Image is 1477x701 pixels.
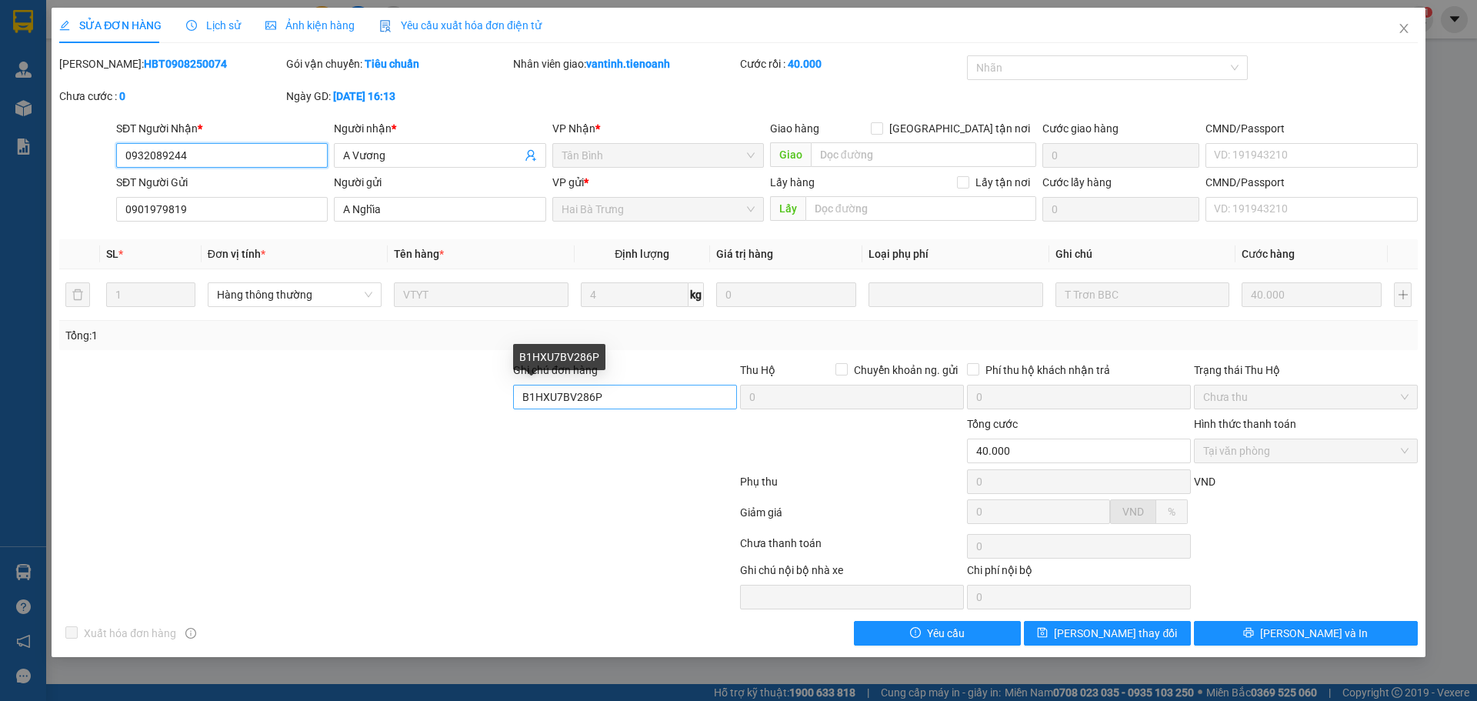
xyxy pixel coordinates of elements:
div: Phụ thu [738,473,965,500]
div: Chi phí nội bộ [967,562,1191,585]
div: Người gửi [334,174,545,191]
b: 40.000 [788,58,822,70]
span: Định lượng [615,248,669,260]
div: Chưa thanh toán [738,535,965,562]
span: SL [106,248,118,260]
span: edit [59,20,70,31]
span: Giao [770,142,811,167]
span: VP Nhận [552,122,595,135]
button: save[PERSON_NAME] thay đổi [1024,621,1191,646]
input: Cước giao hàng [1042,143,1199,168]
span: Giá trị hàng [716,248,773,260]
div: VP gửi [552,174,764,191]
div: SĐT Người Gửi [116,174,328,191]
div: CMND/Passport [1205,174,1417,191]
button: plus [1394,282,1411,307]
b: [DATE] 16:13 [333,90,395,102]
b: 0 [119,90,125,102]
span: Lấy tận nơi [969,174,1036,191]
span: Hai Bà Trưng [562,198,755,221]
span: Lấy hàng [770,176,815,189]
div: Trạng thái Thu Hộ [1194,362,1418,379]
span: kg [688,282,704,307]
input: Dọc đường [811,142,1036,167]
span: Yêu cầu [927,625,965,642]
span: Giao hàng [770,122,819,135]
span: SỬA ĐƠN HÀNG [59,19,162,32]
span: Tên hàng [394,248,444,260]
span: user-add [525,149,537,162]
div: Giảm giá [738,504,965,531]
b: vantinh.tienoanh [586,58,670,70]
span: Yêu cầu xuất hóa đơn điện tử [379,19,542,32]
img: icon [379,20,392,32]
span: VND [1122,506,1144,518]
input: VD: Bàn, Ghế [394,282,568,307]
div: Người nhận [334,120,545,137]
span: Tại văn phòng [1203,439,1409,462]
div: SĐT Người Nhận [116,120,328,137]
span: clock-circle [186,20,197,31]
button: exclamation-circleYêu cầu [854,621,1021,646]
div: [PERSON_NAME]: [59,55,283,72]
span: Tân Bình [562,144,755,167]
div: B1HXU7BV286P [513,344,605,370]
div: CMND/Passport [1205,120,1417,137]
button: printer[PERSON_NAME] và In [1194,621,1418,646]
span: [PERSON_NAME] và In [1260,625,1368,642]
input: Cước lấy hàng [1042,197,1199,222]
span: [GEOGRAPHIC_DATA] tận nơi [883,120,1036,137]
span: info-circle [185,628,196,639]
span: Thu Hộ [740,364,775,376]
label: Hình thức thanh toán [1194,418,1296,430]
div: Chưa cước : [59,88,283,105]
label: Cước lấy hàng [1042,176,1112,189]
span: Ảnh kiện hàng [265,19,355,32]
th: Ghi chú [1049,239,1235,269]
button: Close [1382,8,1425,51]
span: Cước hàng [1242,248,1295,260]
span: Xuất hóa đơn hàng [78,625,182,642]
span: Chuyển khoản ng. gửi [848,362,964,379]
span: Lịch sử [186,19,241,32]
input: Dọc đường [805,196,1036,221]
th: Loại phụ phí [862,239,1049,269]
div: Nhân viên giao: [513,55,737,72]
span: Chưa thu [1203,386,1409,409]
span: VND [1194,476,1215,488]
span: [PERSON_NAME] thay đổi [1054,625,1177,642]
div: Ghi chú nội bộ nhà xe [740,562,964,585]
div: Cước rồi : [740,55,964,72]
span: save [1037,627,1048,639]
input: 0 [1242,282,1382,307]
input: Ghi Chú [1055,282,1229,307]
input: 0 [716,282,856,307]
div: Ngày GD: [286,88,510,105]
span: close [1398,22,1410,35]
b: HBT0908250074 [144,58,227,70]
span: exclamation-circle [910,627,921,639]
b: Tiêu chuẩn [365,58,419,70]
button: delete [65,282,90,307]
label: Cước giao hàng [1042,122,1119,135]
span: Tổng cước [967,418,1018,430]
div: Gói vận chuyển: [286,55,510,72]
span: printer [1243,627,1254,639]
div: Tổng: 1 [65,327,570,344]
span: Phí thu hộ khách nhận trả [979,362,1116,379]
span: Hàng thông thường [217,283,372,306]
span: picture [265,20,276,31]
input: Ghi chú đơn hàng [513,385,737,409]
span: Đơn vị tính [208,248,265,260]
span: Lấy [770,196,805,221]
span: % [1168,506,1175,518]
